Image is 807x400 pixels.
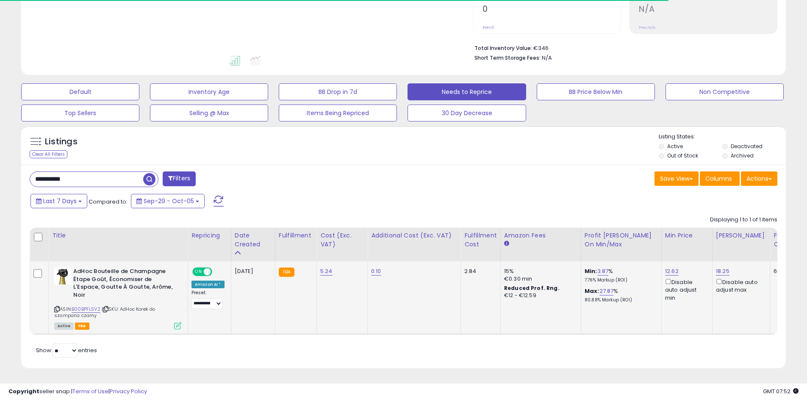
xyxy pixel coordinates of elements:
[54,306,155,318] span: | SKU: AdHoc Korek do szampana czarny
[235,268,269,275] div: [DATE]
[585,267,597,275] b: Min:
[716,267,729,276] a: 18.25
[585,287,599,295] b: Max:
[371,267,381,276] a: 0.10
[474,44,532,52] b: Total Inventory Value:
[279,231,313,240] div: Fulfillment
[131,194,205,208] button: Sep-29 - Oct-05
[716,231,766,240] div: [PERSON_NAME]
[731,152,754,159] label: Archived
[665,267,679,276] a: 12.62
[320,231,364,249] div: Cost (Exc. VAT)
[110,387,147,395] a: Privacy Policy
[666,83,784,100] button: Non Competitive
[774,268,800,275] div: 65
[639,25,655,30] small: Prev: N/A
[163,171,196,186] button: Filters
[235,231,272,249] div: Date Created
[320,267,333,276] a: 5.24
[21,83,139,100] button: Default
[144,197,194,205] span: Sep-29 - Oct-05
[705,174,732,183] span: Columns
[72,387,108,395] a: Terms of Use
[716,277,763,294] div: Disable auto adjust max
[665,231,709,240] div: Min Price
[585,268,655,283] div: %
[654,171,699,186] button: Save View
[700,171,740,186] button: Columns
[474,42,771,52] li: €346
[504,284,560,292] b: Reduced Prof. Rng.
[763,387,799,395] span: 2025-10-13 07:52 GMT
[193,268,204,276] span: ON
[639,4,777,16] h2: N/A
[504,275,574,283] div: €0.30 min
[54,268,181,328] div: ASIN:
[30,150,67,158] div: Clear All Filters
[408,83,526,100] button: Needs to Reprice
[504,231,577,240] div: Amazon Fees
[504,292,574,299] div: €12 - €12.59
[585,297,655,303] p: 80.88% Markup (ROI)
[52,231,184,240] div: Title
[89,198,128,206] span: Compared to:
[54,268,71,284] img: 413NHaGJ3IS._SL40_.jpg
[371,231,457,240] div: Additional Cost (Exc. VAT)
[597,267,609,276] a: 3.87
[191,281,225,288] div: Amazon AI *
[54,323,74,330] span: All listings currently available for purchase on Amazon
[211,268,225,276] span: OFF
[31,194,87,208] button: Last 7 Days
[585,231,658,249] div: Profit [PERSON_NAME] on Min/Max
[599,287,614,295] a: 27.87
[504,268,574,275] div: 15%
[72,306,100,313] a: B00BPFL5V2
[659,133,786,141] p: Listing States:
[464,231,497,249] div: Fulfillment Cost
[8,387,39,395] strong: Copyright
[504,240,509,248] small: Amazon Fees.
[665,277,706,302] div: Disable auto adjust min
[585,287,655,303] div: %
[741,171,777,186] button: Actions
[150,83,268,100] button: Inventory Age
[279,268,294,277] small: FBA
[43,197,77,205] span: Last 7 Days
[36,346,97,354] span: Show: entries
[45,136,78,148] h5: Listings
[542,54,552,62] span: N/A
[483,4,621,16] h2: 0
[537,83,655,100] button: BB Price Below Min
[667,143,683,150] label: Active
[667,152,698,159] label: Out of Stock
[73,268,176,301] b: AdHoc Bouteille de Champagne Étape Goût, Économiser de L'Espace, Goutte À Goutte, Arôme, Noir
[75,323,89,330] span: FBA
[483,25,494,30] small: Prev: 0
[191,231,227,240] div: Repricing
[8,388,147,396] div: seller snap | |
[710,216,777,224] div: Displaying 1 to 1 of 1 items
[279,105,397,121] button: Items Being Repriced
[408,105,526,121] button: 30 Day Decrease
[150,105,268,121] button: Selling @ Max
[474,54,541,61] b: Short Term Storage Fees:
[21,105,139,121] button: Top Sellers
[731,143,763,150] label: Deactivated
[774,231,803,249] div: Fulfillable Quantity
[581,228,661,261] th: The percentage added to the cost of goods (COGS) that forms the calculator for Min & Max prices.
[279,83,397,100] button: BB Drop in 7d
[191,290,225,309] div: Preset:
[585,277,655,283] p: 7.76% Markup (ROI)
[464,268,494,275] div: 2.84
